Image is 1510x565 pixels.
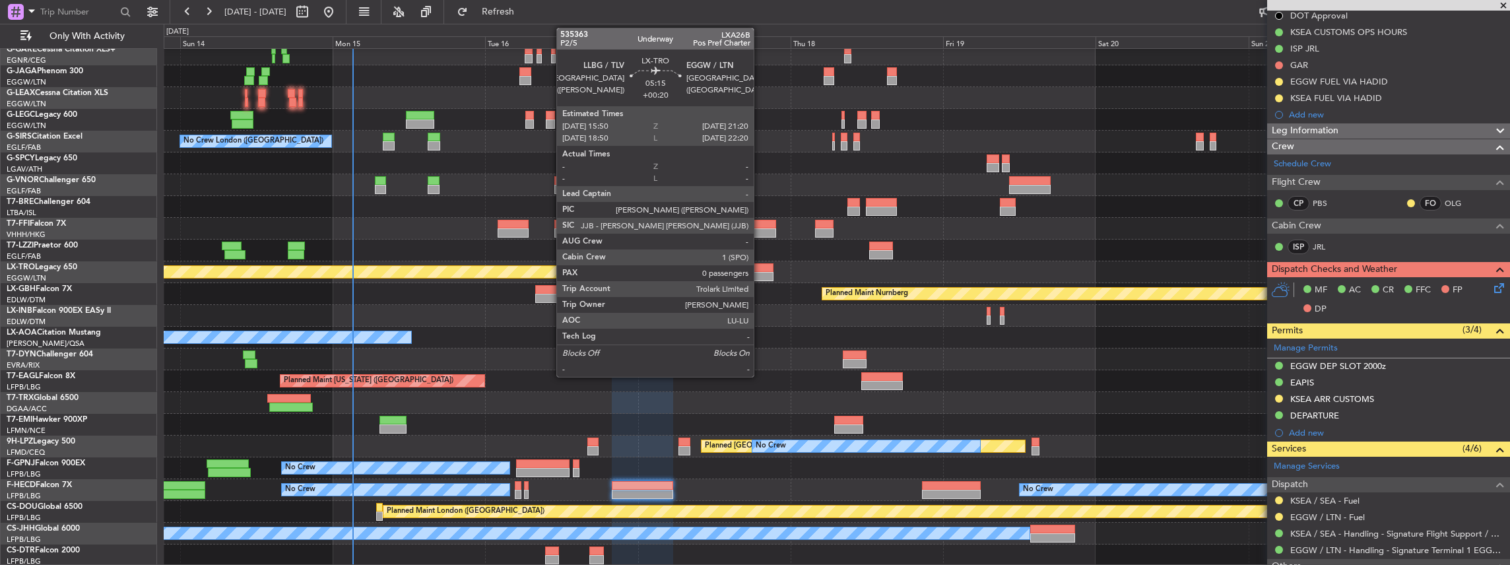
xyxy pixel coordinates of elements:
span: G-VNOR [7,176,39,184]
a: T7-EMIHawker 900XP [7,416,87,424]
span: Permits [1272,323,1303,339]
div: EGGW DEP SLOT 2000z [1290,360,1386,372]
a: [PERSON_NAME]/QSA [7,339,84,349]
a: T7-BREChallenger 604 [7,198,90,206]
span: AC [1349,284,1361,297]
div: Planned Maint London ([GEOGRAPHIC_DATA]) [387,502,544,521]
button: Refresh [451,1,530,22]
span: T7-EAGL [7,372,39,380]
div: Planned Maint [US_STATE] ([GEOGRAPHIC_DATA]) [284,371,453,391]
span: T7-FFI [7,220,30,228]
a: EGLF/FAB [7,186,41,196]
a: LFPB/LBG [7,469,41,479]
a: F-HECDFalcon 7X [7,481,72,489]
span: G-SPCY [7,154,35,162]
a: EGGW/LTN [7,77,46,87]
div: KSEA ARR CUSTOMS [1290,393,1374,405]
div: FO [1420,196,1441,211]
div: Tue 16 [485,36,638,48]
a: LX-GBHFalcon 7X [7,285,72,293]
a: EVRA/RIX [7,360,40,370]
a: LFPB/LBG [7,513,41,523]
div: Add new [1289,109,1503,120]
a: CS-DTRFalcon 2000 [7,547,80,554]
a: EGGW/LTN [7,273,46,283]
a: G-LEGCLegacy 600 [7,111,77,119]
span: [DATE] - [DATE] [224,6,286,18]
span: Flight Crew [1272,175,1321,190]
div: Planned Maint Nurnberg [826,284,908,304]
span: LX-GBH [7,285,36,293]
span: T7-DYN [7,350,36,358]
a: G-JAGAPhenom 300 [7,67,83,75]
div: Planned Maint [GEOGRAPHIC_DATA] ([GEOGRAPHIC_DATA]) [590,284,798,304]
span: Refresh [471,7,526,17]
div: KSEA CUSTOMS OPS HOURS [1290,26,1407,38]
a: CS-DOUGlobal 6500 [7,503,82,511]
div: Thu 18 [791,36,943,48]
a: VHHH/HKG [7,230,46,240]
div: ISP JRL [1290,43,1319,54]
a: EGGW/LTN [7,121,46,131]
span: Dispatch Checks and Weather [1272,262,1397,277]
span: T7-BRE [7,198,34,206]
div: EAPIS [1290,377,1314,388]
span: T7-EMI [7,416,32,424]
span: CR [1383,284,1394,297]
a: F-GPNJFalcon 900EX [7,459,85,467]
div: Sun 14 [180,36,333,48]
div: No Crew [756,436,786,456]
span: F-HECD [7,481,36,489]
a: EGLF/FAB [7,251,41,261]
span: 9H-LPZ [7,438,33,446]
span: Services [1272,442,1306,457]
span: CS-DTR [7,547,35,554]
a: G-SPCYLegacy 650 [7,154,77,162]
a: LFMN/NCE [7,426,46,436]
a: LFPB/LBG [7,535,41,545]
span: LX-AOA [7,329,37,337]
a: EGGW / LTN - Fuel [1290,512,1365,523]
a: LFMD/CEQ [7,448,45,457]
button: Only With Activity [15,26,143,47]
span: G-LEAX [7,89,35,97]
span: CS-JHH [7,525,35,533]
div: Sun 21 [1249,36,1401,48]
a: T7-EAGLFalcon 8X [7,372,75,380]
div: KSEA FUEL VIA HADID [1290,92,1382,104]
span: MF [1315,284,1327,297]
span: (3/4) [1462,323,1482,337]
span: Crew [1272,139,1294,154]
a: Schedule Crew [1274,158,1331,171]
span: Only With Activity [34,32,139,41]
div: DEPARTURE [1290,410,1339,421]
a: OLG [1445,197,1474,209]
span: Cabin Crew [1272,218,1321,234]
span: Leg Information [1272,123,1338,139]
a: T7-TRXGlobal 6500 [7,394,79,402]
a: EGGW / LTN - Handling - Signature Terminal 1 EGGW / LTN [1290,545,1503,556]
div: Fri 19 [943,36,1096,48]
div: DOT Approval [1290,10,1348,21]
a: KSEA / SEA - Handling - Signature Flight Support / KSEA / SEA [1290,528,1503,539]
a: EGLF/FAB [7,143,41,152]
span: G-JAGA [7,67,37,75]
div: EGGW FUEL VIA HADID [1290,76,1388,87]
span: F-GPNJ [7,459,35,467]
span: G-GARE [7,46,37,53]
div: No Crew [1023,480,1053,500]
div: Add new [1289,427,1503,438]
span: LX-INB [7,307,32,315]
a: CS-JHHGlobal 6000 [7,525,80,533]
div: Mon 15 [333,36,485,48]
span: (4/6) [1462,442,1482,455]
span: CS-DOU [7,503,38,511]
a: LTBA/ISL [7,208,36,218]
a: PBS [1313,197,1342,209]
div: [DATE] [166,26,189,38]
span: T7-TRX [7,394,34,402]
div: No Crew [285,480,315,500]
a: LFPB/LBG [7,382,41,392]
a: T7-FFIFalcon 7X [7,220,66,228]
a: 9H-LPZLegacy 500 [7,438,75,446]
